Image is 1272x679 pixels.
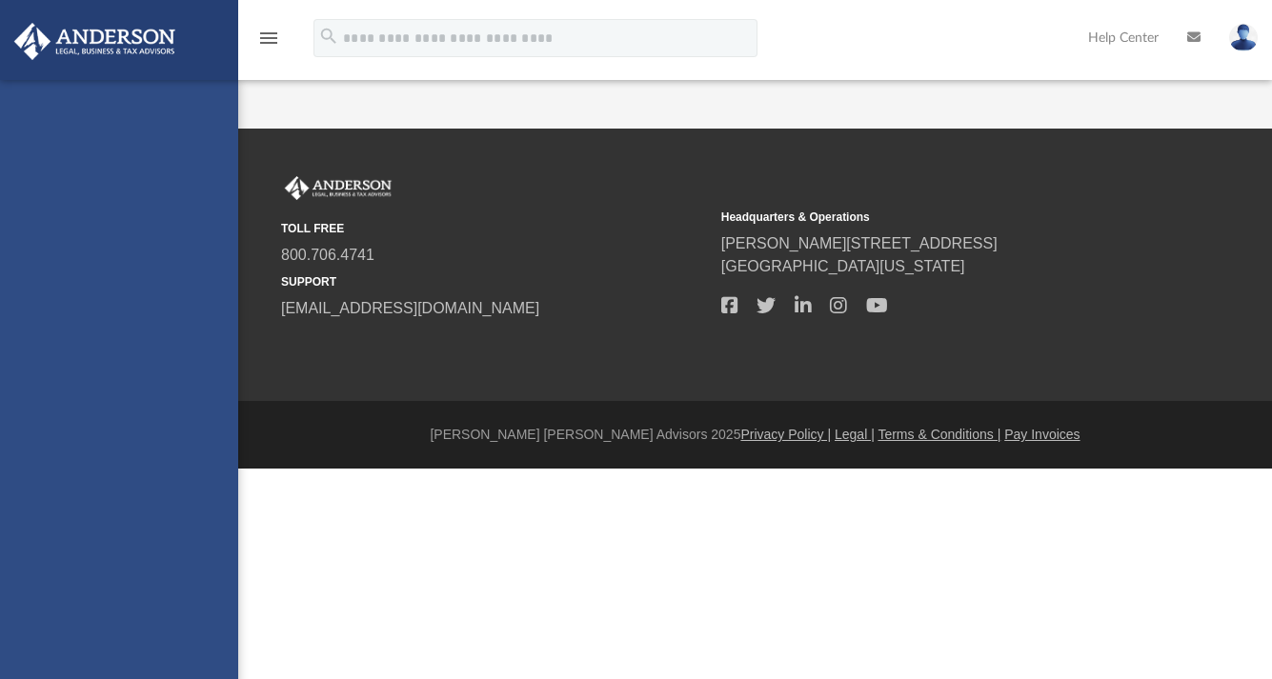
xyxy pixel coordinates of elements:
a: [EMAIL_ADDRESS][DOMAIN_NAME] [281,300,539,316]
small: TOLL FREE [281,220,708,237]
i: menu [257,27,280,50]
a: Privacy Policy | [740,427,831,442]
a: [PERSON_NAME][STREET_ADDRESS] [721,235,998,251]
a: menu [257,36,280,50]
i: search [318,26,339,47]
img: User Pic [1229,24,1258,51]
small: SUPPORT [281,273,708,290]
a: 800.706.4741 [281,247,374,263]
img: Anderson Advisors Platinum Portal [9,23,181,60]
img: Anderson Advisors Platinum Portal [281,176,395,201]
a: Pay Invoices [1004,427,1080,442]
div: [PERSON_NAME] [PERSON_NAME] Advisors 2025 [238,425,1272,445]
a: Terms & Conditions | [878,427,1000,442]
small: Headquarters & Operations [721,209,1148,226]
a: [GEOGRAPHIC_DATA][US_STATE] [721,258,965,274]
a: Legal | [835,427,875,442]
